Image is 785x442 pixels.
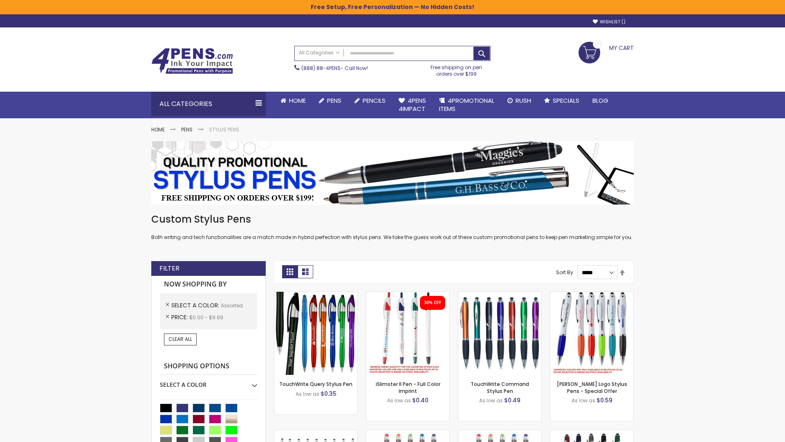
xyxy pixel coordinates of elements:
[550,292,633,375] img: Kimberly Logo Stylus Pens-Assorted
[274,291,357,298] a: TouchWrite Query Stylus Pen-Assorted
[433,92,501,118] a: 4PROMOTIONALITEMS
[181,126,193,133] a: Pens
[439,96,494,113] span: 4PROMOTIONAL ITEMS
[301,65,368,72] span: - Call Now!
[274,430,357,437] a: Stiletto Advertising Stylus Pens-Assorted
[221,302,243,309] span: Assorted
[159,264,179,273] strong: Filter
[209,126,239,133] strong: Stylus Pens
[592,96,608,105] span: Blog
[538,92,586,110] a: Specials
[504,396,520,404] span: $0.49
[471,381,529,394] a: TouchWrite Command Stylus Pen
[295,46,344,60] a: All Categories
[171,301,221,309] span: Select A Color
[321,390,336,398] span: $0.35
[274,292,357,375] img: TouchWrite Query Stylus Pen-Assorted
[557,381,627,394] a: [PERSON_NAME] Logo Stylus Pens - Special Offer
[299,50,340,56] span: All Categories
[516,96,531,105] span: Rush
[597,396,612,404] span: $0.59
[296,390,319,397] span: As low as
[424,300,441,306] div: 30% OFF
[572,397,595,404] span: As low as
[312,92,348,110] a: Pens
[366,292,449,375] img: iSlimster II - Full Color-Assorted
[586,92,615,110] a: Blog
[366,430,449,437] a: Islander Softy Gel Pen with Stylus-Assorted
[593,19,626,25] a: Wishlist
[279,381,352,388] a: TouchWrite Query Stylus Pen
[399,96,426,113] span: 4Pens 4impact
[282,265,298,278] strong: Grid
[151,213,634,241] div: Both writing and tech functionalities are a match made in hybrid perfection with stylus pens. We ...
[151,92,266,116] div: All Categories
[168,336,192,343] span: Clear All
[151,213,634,226] h1: Custom Stylus Pens
[412,396,428,404] span: $0.40
[171,313,189,321] span: Price
[550,291,633,298] a: Kimberly Logo Stylus Pens-Assorted
[151,126,165,133] a: Home
[289,96,306,105] span: Home
[160,276,257,293] strong: Now Shopping by
[556,269,573,276] label: Sort By
[160,358,257,375] strong: Shopping Options
[501,92,538,110] a: Rush
[189,314,223,321] span: $0.00 - $9.99
[553,96,579,105] span: Specials
[160,375,257,389] div: Select A Color
[387,397,411,404] span: As low as
[164,334,197,345] a: Clear All
[422,61,491,77] div: Free shipping on pen orders over $199
[327,96,341,105] span: Pens
[392,92,433,118] a: 4Pens4impact
[376,381,440,394] a: iSlimster II Pen - Full Color Imprint
[301,65,341,72] a: (888) 88-4PENS
[366,291,449,298] a: iSlimster II - Full Color-Assorted
[363,96,386,105] span: Pencils
[274,92,312,110] a: Home
[458,430,541,437] a: Islander Softy Gel with Stylus - ColorJet Imprint-Assorted
[550,430,633,437] a: Custom Soft Touch® Metal Pens with Stylus-Assorted
[479,397,503,404] span: As low as
[458,291,541,298] a: TouchWrite Command Stylus Pen-Assorted
[458,292,541,375] img: TouchWrite Command Stylus Pen-Assorted
[348,92,392,110] a: Pencils
[151,141,634,205] img: Stylus Pens
[151,48,233,74] img: 4Pens Custom Pens and Promotional Products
